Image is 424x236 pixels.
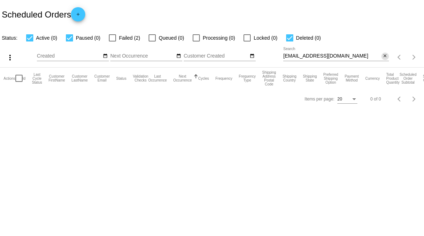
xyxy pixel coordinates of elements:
mat-icon: close [382,53,387,59]
span: Locked (0) [254,34,277,42]
button: Change sorting for CurrencyIso [365,76,380,80]
button: Next page [407,92,421,106]
mat-icon: date_range [176,53,181,59]
div: 0 of 0 [370,97,381,102]
button: Change sorting for PreferredShippingOption [323,73,338,84]
button: Clear [381,53,389,60]
button: Change sorting for Id [23,76,25,80]
mat-header-cell: Total Product Quantity [386,68,399,89]
span: Status: [2,35,18,41]
mat-icon: add [74,12,82,20]
button: Previous page [392,50,407,64]
mat-header-cell: Validation Checks [133,68,148,89]
span: Processing (0) [203,34,235,42]
div: Items per page: [305,97,334,102]
button: Change sorting for Frequency [215,76,232,80]
button: Change sorting for Subtotal [400,73,416,84]
mat-icon: date_range [103,53,108,59]
button: Next page [407,50,421,64]
input: Created [37,53,101,59]
button: Change sorting for ShippingPostcode [262,70,276,86]
button: Change sorting for LastOccurrenceUtc [148,74,167,82]
mat-header-cell: Actions [4,68,15,89]
span: Deleted (0) [296,34,321,42]
mat-icon: more_vert [6,53,14,62]
input: Search [283,53,381,59]
button: Change sorting for CustomerFirstName [48,74,65,82]
span: Paused (0) [76,34,100,42]
button: Change sorting for NextOccurrenceUtc [173,74,192,82]
button: Change sorting for LastProcessingCycleId [32,73,42,84]
button: Change sorting for ShippingState [303,74,317,82]
button: Change sorting for Cycles [198,76,209,80]
span: Queued (0) [159,34,184,42]
input: Next Occurrence [110,53,175,59]
button: Change sorting for ShippingCountry [283,74,297,82]
button: Change sorting for CustomerLastName [72,74,88,82]
span: 20 [337,97,342,102]
button: Change sorting for CustomerEmail [94,74,110,82]
button: Change sorting for FrequencyType [239,74,256,82]
span: Active (0) [36,34,57,42]
mat-select: Items per page: [337,97,357,102]
button: Previous page [392,92,407,106]
button: Change sorting for PaymentMethod.Type [344,74,358,82]
mat-icon: date_range [250,53,255,59]
button: Change sorting for Status [116,76,126,80]
input: Customer Created [184,53,248,59]
h2: Scheduled Orders [2,7,85,21]
span: Failed (2) [119,34,140,42]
